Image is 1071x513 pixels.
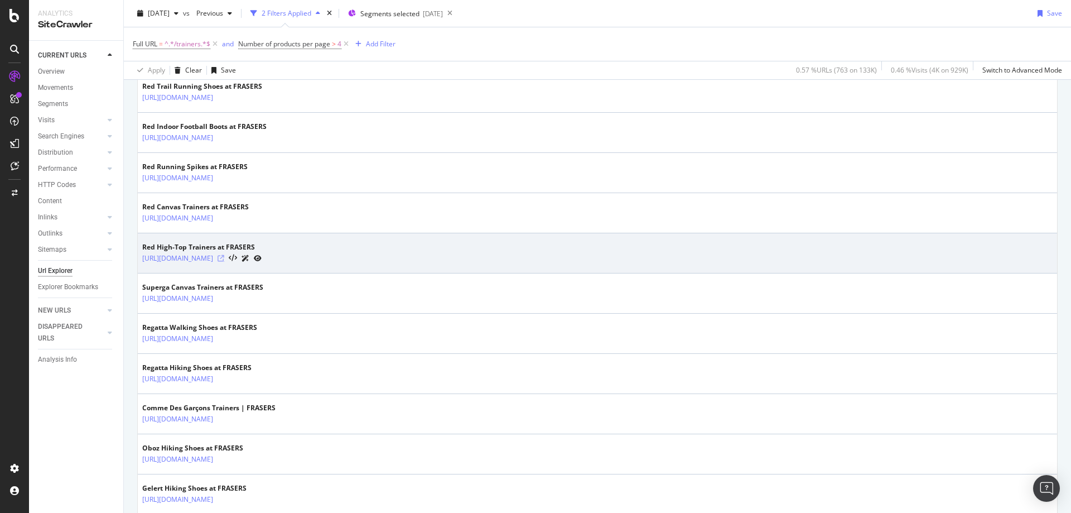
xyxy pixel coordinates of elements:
[38,179,76,191] div: HTTP Codes
[192,4,237,22] button: Previous
[222,39,234,49] button: and
[142,373,213,385] a: [URL][DOMAIN_NAME]
[38,50,86,61] div: CURRENT URLS
[38,98,115,110] a: Segments
[38,321,94,344] div: DISAPPEARED URLS
[142,172,213,184] a: [URL][DOMAIN_NAME]
[38,212,104,223] a: Inlinks
[38,66,65,78] div: Overview
[262,8,311,18] div: 2 Filters Applied
[38,98,68,110] div: Segments
[142,293,213,304] a: [URL][DOMAIN_NAME]
[133,4,183,22] button: [DATE]
[38,228,104,239] a: Outlinks
[1033,4,1062,22] button: Save
[133,61,165,79] button: Apply
[142,92,213,103] a: [URL][DOMAIN_NAME]
[325,8,334,19] div: times
[246,4,325,22] button: 2 Filters Applied
[38,163,77,175] div: Performance
[142,242,262,252] div: Red High-Top Trainers at FRASERS
[142,323,262,333] div: Regatta Walking Shoes at FRASERS
[423,9,443,18] div: [DATE]
[38,265,115,277] a: Url Explorer
[38,50,104,61] a: CURRENT URLS
[982,65,1062,75] div: Switch to Advanced Mode
[142,132,213,143] a: [URL][DOMAIN_NAME]
[38,354,115,366] a: Analysis Info
[38,66,115,78] a: Overview
[142,282,263,293] div: Superga Canvas Trainers at FRASERS
[796,65,877,75] div: 0.57 % URLs ( 763 on 133K )
[221,65,236,75] div: Save
[38,82,115,94] a: Movements
[337,36,341,52] span: 4
[207,61,236,79] button: Save
[142,202,262,212] div: Red Canvas Trainers at FRASERS
[254,252,262,264] a: URL Inspection
[242,252,249,264] a: AI Url Details
[38,147,73,159] div: Distribution
[142,333,213,344] a: [URL][DOMAIN_NAME]
[238,39,330,49] span: Number of products per page
[38,195,62,207] div: Content
[148,8,170,18] span: 2025 Aug. 13th
[344,4,443,22] button: Segments selected[DATE]
[38,9,114,18] div: Analytics
[38,212,57,223] div: Inlinks
[38,114,104,126] a: Visits
[148,65,165,75] div: Apply
[142,454,213,465] a: [URL][DOMAIN_NAME]
[222,39,234,49] div: and
[38,321,104,344] a: DISAPPEARED URLS
[142,483,262,493] div: Gelert Hiking Shoes at FRASERS
[351,37,395,51] button: Add Filter
[142,122,267,132] div: Red Indoor Football Boots at FRASERS
[192,8,223,18] span: Previous
[38,354,77,366] div: Analysis Info
[142,253,213,264] a: [URL][DOMAIN_NAME]
[38,131,104,142] a: Search Engines
[38,163,104,175] a: Performance
[1033,475,1060,502] div: Open Intercom Messenger
[38,114,55,126] div: Visits
[978,61,1062,79] button: Switch to Advanced Mode
[360,9,419,18] span: Segments selected
[38,244,66,256] div: Sitemaps
[38,305,104,317] a: NEW URLS
[38,179,104,191] a: HTTP Codes
[142,213,213,224] a: [URL][DOMAIN_NAME]
[891,65,968,75] div: 0.46 % Visits ( 4K on 929K )
[218,255,224,262] a: Visit Online Page
[229,255,237,262] button: View HTML Source
[142,494,213,505] a: [URL][DOMAIN_NAME]
[38,147,104,159] a: Distribution
[38,131,84,142] div: Search Engines
[1047,8,1062,18] div: Save
[142,81,262,92] div: Red Trail Running Shoes at FRASERS
[170,61,202,79] button: Clear
[159,39,163,49] span: =
[38,82,73,94] div: Movements
[38,281,98,293] div: Explorer Bookmarks
[38,305,71,317] div: NEW URLS
[38,244,104,256] a: Sitemaps
[38,228,62,239] div: Outlinks
[366,39,395,49] div: Add Filter
[165,36,210,52] span: ^.*/trainers.*$
[142,162,262,172] div: Red Running Spikes at FRASERS
[38,265,73,277] div: Url Explorer
[133,39,157,49] span: Full URL
[142,443,262,453] div: Oboz Hiking Shoes at FRASERS
[332,39,336,49] span: >
[185,65,202,75] div: Clear
[183,8,192,18] span: vs
[38,195,115,207] a: Content
[142,363,262,373] div: Regatta Hiking Shoes at FRASERS
[142,403,276,413] div: Comme Des Garçons Trainers | FRASERS
[38,281,115,293] a: Explorer Bookmarks
[142,414,213,425] a: [URL][DOMAIN_NAME]
[38,18,114,31] div: SiteCrawler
